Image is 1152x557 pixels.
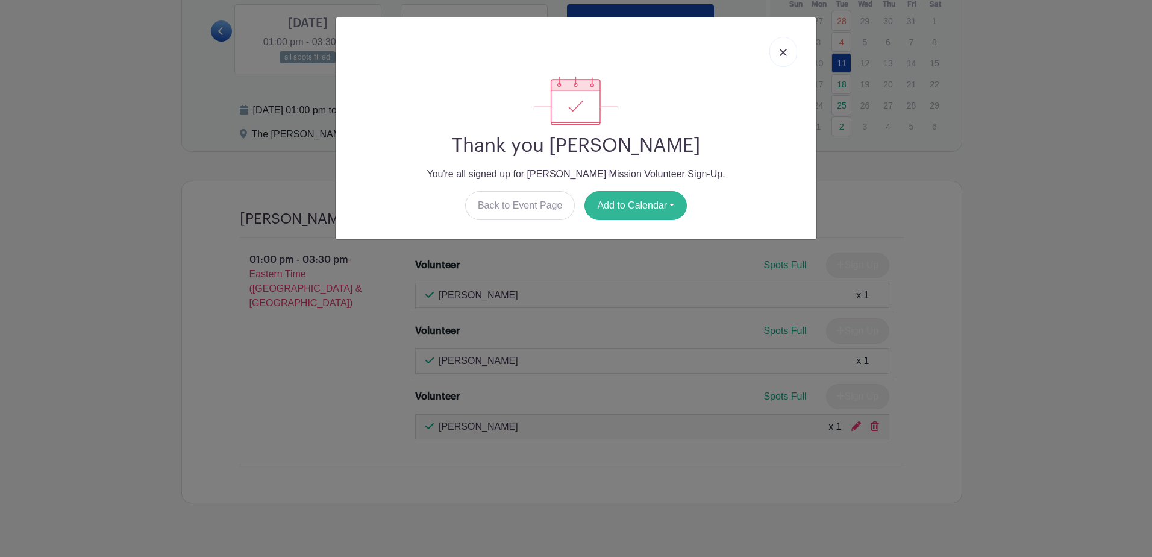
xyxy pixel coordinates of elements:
[345,134,807,157] h2: Thank you [PERSON_NAME]
[465,191,575,220] a: Back to Event Page
[345,167,807,181] p: You're all signed up for [PERSON_NAME] Mission Volunteer Sign-Up.
[584,191,687,220] button: Add to Calendar
[780,49,787,56] img: close_button-5f87c8562297e5c2d7936805f587ecaba9071eb48480494691a3f1689db116b3.svg
[534,77,618,125] img: signup_complete-c468d5dda3e2740ee63a24cb0ba0d3ce5d8a4ecd24259e683200fb1569d990c8.svg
